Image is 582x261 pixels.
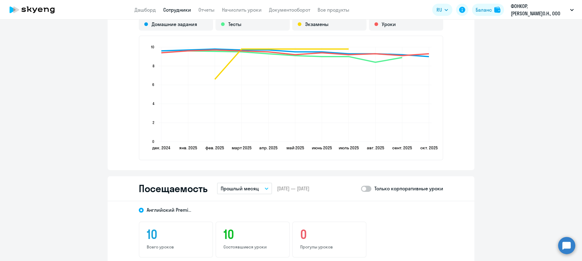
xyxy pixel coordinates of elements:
[367,145,384,151] text: авг. 2025
[179,145,197,151] text: янв. 2025
[300,244,359,250] p: Прогулы уроков
[392,145,412,151] text: сент. 2025
[147,207,193,213] span: Английский Premium
[198,7,215,13] a: Отчеты
[508,2,577,17] button: ФОНКОР, [PERSON_NAME]О.Н., ООО
[163,7,191,13] a: Сотрудники
[222,7,262,13] a: Начислить уроки
[259,145,278,151] text: апр. 2025
[494,7,500,13] img: balance
[420,145,438,151] text: окт. 2025
[318,7,349,13] a: Все продукты
[300,227,359,242] h3: 0
[153,101,154,106] text: 4
[312,145,332,151] text: июнь 2025
[221,185,259,192] p: Прошлый месяц
[232,145,252,151] text: март 2025
[151,45,154,49] text: 10
[223,244,282,250] p: Состоявшиеся уроки
[339,145,359,151] text: июль 2025
[153,64,154,68] text: 8
[223,227,282,242] h3: 10
[511,2,568,17] p: ФОНКОР, [PERSON_NAME]О.Н., ООО
[292,18,367,31] div: Экзамены
[152,145,170,151] text: дек. 2024
[215,18,290,31] div: Тесты
[476,6,492,13] div: Баланс
[152,82,154,87] text: 6
[437,6,442,13] span: RU
[432,4,452,16] button: RU
[277,185,309,192] span: [DATE] — [DATE]
[153,120,154,125] text: 2
[139,18,213,31] div: Домашние задания
[147,227,205,242] h3: 10
[472,4,504,16] button: Балансbalance
[152,139,154,144] text: 0
[286,145,304,151] text: май 2025
[374,185,443,192] p: Только корпоративные уроки
[139,182,207,195] h2: Посещаемость
[134,7,156,13] a: Дашборд
[369,18,443,31] div: Уроки
[217,183,272,194] button: Прошлый месяц
[147,244,205,250] p: Всего уроков
[205,145,224,151] text: фев. 2025
[269,7,310,13] a: Документооборот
